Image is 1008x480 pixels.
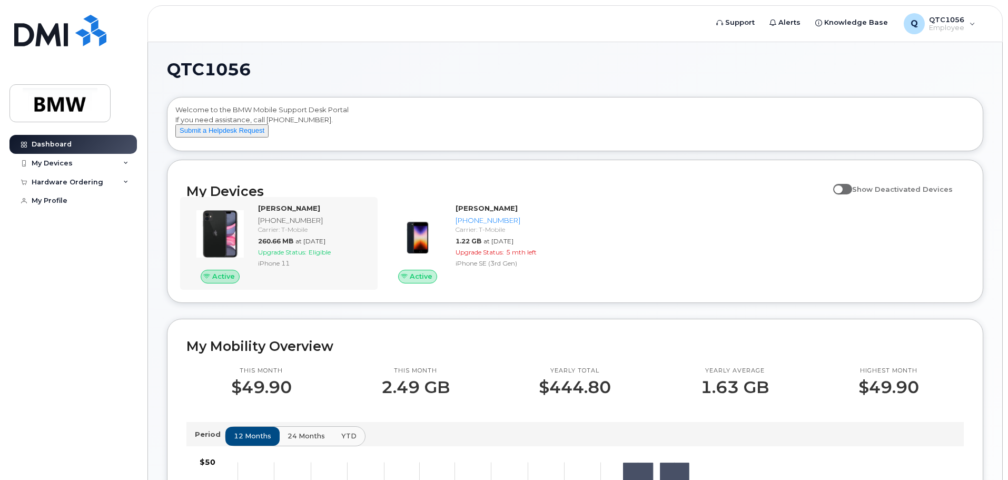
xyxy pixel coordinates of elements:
[231,378,292,397] p: $49.90
[186,203,371,283] a: Active[PERSON_NAME][PHONE_NUMBER]Carrier: T-Mobile260.66 MBat [DATE]Upgrade Status:EligibleiPhone 11
[258,237,293,245] span: 260.66 MB
[212,271,235,281] span: Active
[456,259,565,268] div: iPhone SE (3rd Gen)
[167,62,251,77] span: QTC1056
[288,431,325,441] span: 24 months
[258,225,367,234] div: Carrier: T-Mobile
[258,204,320,212] strong: [PERSON_NAME]
[175,126,269,134] a: Submit a Helpdesk Request
[539,367,611,375] p: Yearly total
[858,378,919,397] p: $49.90
[200,457,215,467] tspan: $50
[258,259,367,268] div: iPhone 11
[195,429,225,439] p: Period
[833,179,842,188] input: Show Deactivated Devices
[700,378,769,397] p: 1.63 GB
[309,248,331,256] span: Eligible
[175,105,975,147] div: Welcome to the BMW Mobile Support Desk Portal If you need assistance, call [PHONE_NUMBER].
[700,367,769,375] p: Yearly average
[962,434,1000,472] iframe: Messenger Launcher
[195,209,245,259] img: iPhone_11.jpg
[186,338,964,354] h2: My Mobility Overview
[456,248,504,256] span: Upgrade Status:
[392,209,443,259] img: image20231002-3703462-1angbar.jpeg
[410,271,432,281] span: Active
[456,215,565,226] div: [PHONE_NUMBER]
[456,237,481,245] span: 1.22 GB
[483,237,513,245] span: at [DATE]
[186,183,828,199] h2: My Devices
[258,215,367,226] div: [PHONE_NUMBER]
[381,367,450,375] p: This month
[456,225,565,234] div: Carrier: T-Mobile
[295,237,325,245] span: at [DATE]
[539,378,611,397] p: $444.80
[341,431,357,441] span: YTD
[175,124,269,138] button: Submit a Helpdesk Request
[231,367,292,375] p: This month
[506,248,537,256] span: 5 mth left
[381,378,450,397] p: 2.49 GB
[384,203,569,283] a: Active[PERSON_NAME][PHONE_NUMBER]Carrier: T-Mobile1.22 GBat [DATE]Upgrade Status:5 mth leftiPhone...
[858,367,919,375] p: Highest month
[456,204,518,212] strong: [PERSON_NAME]
[258,248,307,256] span: Upgrade Status:
[852,185,953,193] span: Show Deactivated Devices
